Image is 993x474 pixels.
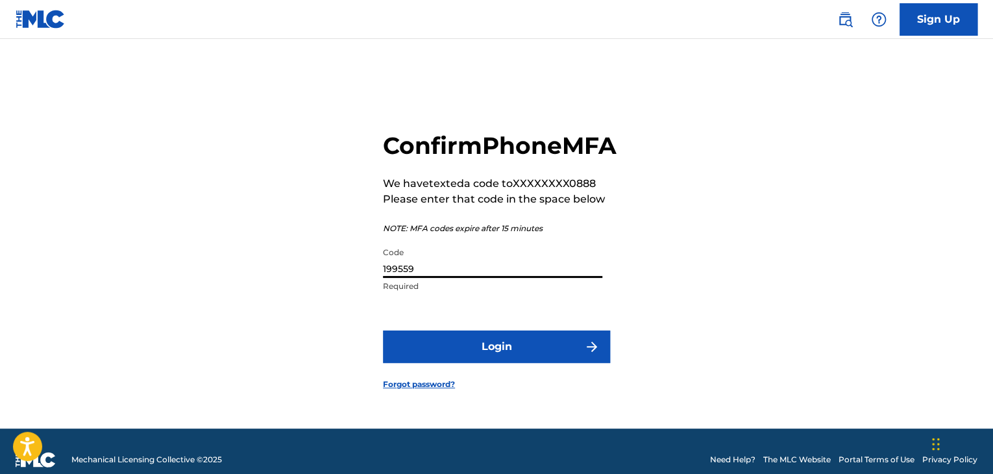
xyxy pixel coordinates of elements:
[16,452,56,468] img: logo
[839,454,914,466] a: Portal Terms of Use
[383,281,602,292] p: Required
[928,412,993,474] iframe: Chat Widget
[837,12,853,27] img: search
[832,6,858,32] a: Public Search
[383,331,610,363] button: Login
[16,10,66,29] img: MLC Logo
[900,3,977,36] a: Sign Up
[383,131,617,160] h2: Confirm Phone MFA
[763,454,831,466] a: The MLC Website
[710,454,755,466] a: Need Help?
[383,379,455,390] a: Forgot password?
[71,454,222,466] span: Mechanical Licensing Collective © 2025
[866,6,892,32] div: Help
[584,339,600,355] img: f7272a7cc735f4ea7f67.svg
[383,176,617,192] p: We have texted a code to XXXXXXXX0888
[922,454,977,466] a: Privacy Policy
[932,425,940,464] div: Drag
[871,12,887,27] img: help
[383,192,617,207] p: Please enter that code in the space below
[383,223,617,234] p: NOTE: MFA codes expire after 15 minutes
